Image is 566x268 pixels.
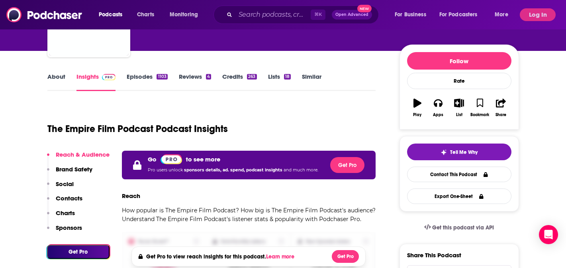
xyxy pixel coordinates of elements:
[47,123,228,135] h1: The Empire Film Podcast Podcast Insights
[137,9,154,20] span: Charts
[148,164,318,176] p: Pro users unlock and much more.
[539,225,558,244] div: Open Intercom Messenger
[407,251,461,259] h3: Share This Podcast
[132,8,159,21] a: Charts
[284,74,291,80] div: 18
[127,73,167,91] a: Episodes1103
[99,9,122,20] span: Podcasts
[439,9,478,20] span: For Podcasters
[432,224,494,231] span: Get this podcast via API
[148,155,157,163] p: Go
[433,113,443,117] div: Apps
[332,10,372,19] button: Open AdvancedNew
[407,52,511,70] button: Follow
[170,9,198,20] span: Monitoring
[495,113,506,117] div: Share
[222,73,257,91] a: Credits263
[302,73,321,91] a: Similar
[407,167,511,182] a: Contact This Podcast
[164,8,208,21] button: open menu
[489,8,518,21] button: open menu
[470,93,490,122] button: Bookmark
[186,155,220,163] p: to see more
[47,224,82,239] button: Sponsors
[407,93,428,122] button: Play
[456,113,462,117] div: List
[490,93,511,122] button: Share
[122,192,140,200] h3: Reach
[161,154,182,164] a: Pro website
[56,165,92,173] p: Brand Safety
[179,73,211,91] a: Reviews4
[395,9,426,20] span: For Business
[206,74,211,80] div: 4
[495,9,508,20] span: More
[357,5,372,12] span: New
[184,167,284,173] span: sponsors details, ad. spend, podcast insights
[407,188,511,204] button: Export One-Sheet
[450,149,478,155] span: Tell Me Why
[47,180,74,195] button: Social
[56,180,74,188] p: Social
[93,8,133,21] button: open menu
[332,250,359,263] button: Get Pro
[47,194,82,209] button: Contacts
[56,224,82,231] p: Sponsors
[266,254,296,260] button: Learn more
[428,93,448,122] button: Apps
[247,74,257,80] div: 263
[441,149,447,155] img: tell me why sparkle
[520,8,556,21] button: Log In
[157,74,167,80] div: 1103
[221,6,386,24] div: Search podcasts, credits, & more...
[418,218,501,237] a: Get this podcast via API
[47,165,92,180] button: Brand Safety
[47,73,65,91] a: About
[335,13,368,17] span: Open Advanced
[330,157,364,173] button: Get Pro
[56,209,75,217] p: Charts
[146,253,296,260] h4: Get Pro to view reach insights for this podcast.
[389,8,436,21] button: open menu
[470,113,489,117] div: Bookmark
[47,245,110,259] button: Get Pro
[235,8,311,21] input: Search podcasts, credits, & more...
[407,73,511,89] div: Rate
[448,93,469,122] button: List
[268,73,291,91] a: Lists18
[47,151,110,165] button: Reach & Audience
[407,144,511,160] button: tell me why sparkleTell Me Why
[56,151,110,158] p: Reach & Audience
[161,154,182,164] img: Podchaser Pro
[76,73,116,91] a: InsightsPodchaser Pro
[434,8,489,21] button: open menu
[122,206,376,223] p: How popular is The Empire Film Podcast? How big is The Empire Film Podcast's audience? Understand...
[47,209,75,224] button: Charts
[311,10,325,20] span: ⌘ K
[102,74,116,80] img: Podchaser Pro
[6,7,83,22] img: Podchaser - Follow, Share and Rate Podcasts
[56,194,82,202] p: Contacts
[413,113,421,117] div: Play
